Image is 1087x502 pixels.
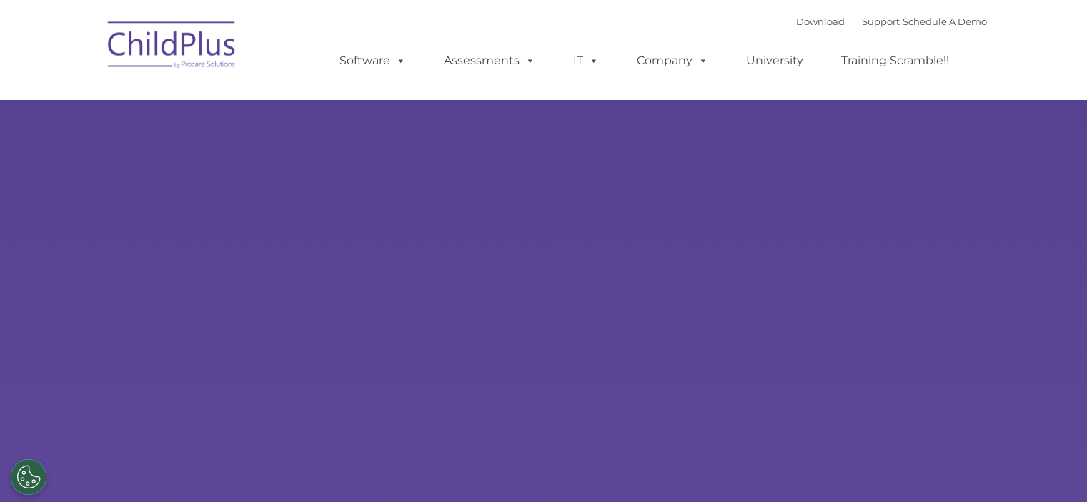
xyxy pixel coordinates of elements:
[430,46,550,75] a: Assessments
[827,46,963,75] a: Training Scramble!!
[903,16,987,27] a: Schedule A Demo
[101,11,244,83] img: ChildPlus by Procare Solutions
[862,16,900,27] a: Support
[796,16,987,27] font: |
[732,46,818,75] a: University
[559,46,613,75] a: IT
[11,459,46,495] button: Cookies Settings
[325,46,420,75] a: Software
[796,16,845,27] a: Download
[622,46,723,75] a: Company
